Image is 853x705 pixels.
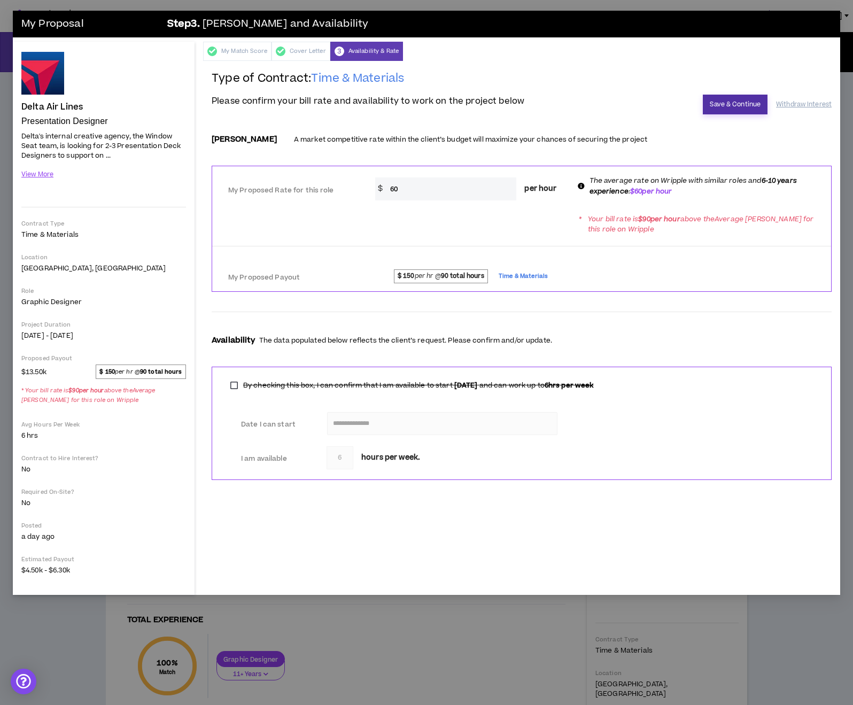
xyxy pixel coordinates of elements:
h3: [PERSON_NAME] [212,135,277,144]
p: No [21,464,186,474]
p: Contract Type [21,220,186,228]
p: Project Duration [21,321,186,329]
h4: Delta Air Lines [21,102,83,112]
p: Location [21,253,186,261]
span: Time & Materials [499,270,548,282]
label: Date I can start [241,415,303,434]
p: Required On-Site? [21,488,186,496]
b: $60 per hour [630,187,672,196]
span: per hr @ [96,365,186,378]
div: My Match Score [203,42,272,61]
button: Save & Continue [703,95,767,114]
p: A market competitive rate within the client’s budget will maximize your chances of securing the p... [294,135,647,145]
b: Step 3 . [167,17,200,32]
span: per hour [524,183,556,195]
span: hours per week. [361,452,420,463]
p: Contract to Hire Interest? [21,454,186,462]
p: Posted [21,522,186,530]
h2: Type of Contract: [212,71,832,95]
p: Time & Materials [21,230,186,239]
span: Please confirm your bill rate and availability to work on the project below [212,95,524,107]
span: $13.50k [21,365,46,378]
h3: Availability [212,336,255,345]
strong: $ 90 per hour [638,214,680,224]
span: Time & Materials [311,71,404,86]
span: Graphic Designer [21,297,82,307]
label: My Proposed Payout [228,268,351,287]
b: 6-10 years experience [590,176,797,196]
p: Your bill rate is above the Average [PERSON_NAME] for this role on Wripple [588,214,821,235]
p: Estimated Payout [21,555,186,563]
p: The average rate on Wripple with similar roles and : [590,176,822,196]
p: No [21,498,186,508]
button: View More [21,165,53,184]
span: By checking this box, I can confirm that I am available to start and can work up to [243,381,593,390]
label: My Proposed Rate for this role [228,181,351,200]
p: [DATE] - [DATE] [21,331,186,340]
p: $4.50k - $6.30k [21,565,186,575]
span: * Your bill rate is above the Average [PERSON_NAME] for this role on Wripple [21,384,186,407]
b: 6 hrs per week [545,381,594,390]
p: a day ago [21,532,186,541]
p: Role [21,287,186,295]
p: Delta's internal creative agency, the Window Seat team, is looking for 2-3 Presentation Deck Desi... [21,130,186,161]
p: Proposed Payout [21,354,186,362]
p: The data populated below reflects the client’s request. Please confirm and/or update. [259,336,552,346]
p: Avg Hours Per Week [21,421,186,429]
span: [PERSON_NAME] and Availability [203,17,369,32]
strong: $ 90 per hour [68,386,104,394]
p: [GEOGRAPHIC_DATA], [GEOGRAPHIC_DATA] [21,264,186,273]
strong: 90 total hours [140,368,182,376]
span: per hr @ [394,269,488,283]
div: Cover Letter [272,42,330,61]
h3: My Proposal [21,13,160,35]
p: 6 hrs [21,431,186,440]
label: I am available [241,450,303,468]
div: Open Intercom Messenger [11,669,36,694]
button: Withdraw Interest [776,95,832,114]
strong: $ 150 [99,368,115,376]
p: Presentation Designer [21,116,186,127]
strong: $ 150 [398,272,415,281]
span: $ [375,177,385,200]
b: [DATE] [453,381,479,390]
strong: 90 total hours [441,272,484,281]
